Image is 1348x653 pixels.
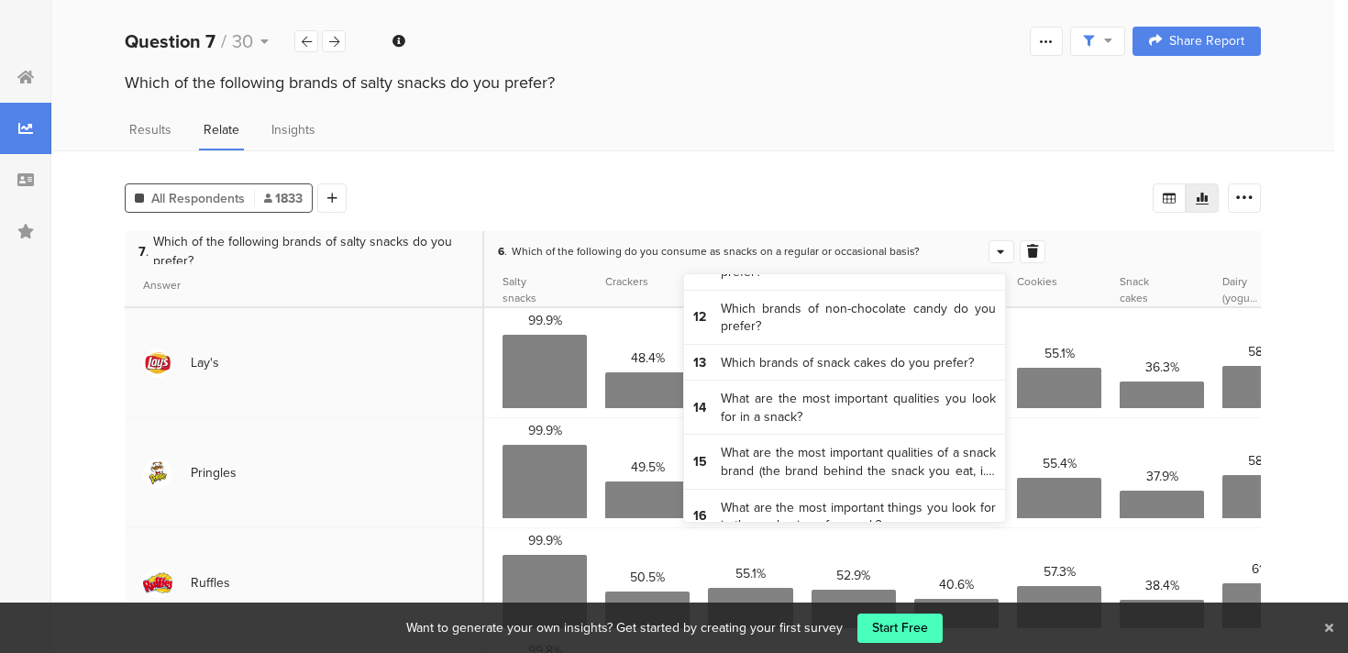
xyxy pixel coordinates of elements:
span: What are the most important qualities of a snack brand (the brand behind the snack you eat, i.e. ... [721,444,996,480]
div: 58.0% [1248,342,1283,366]
div: 36.3% [1145,358,1179,382]
section: Cookies [1017,273,1057,290]
b: Question 7 [125,28,215,55]
img: d3718dnoaommpf.cloudfront.net%2Fitem%2F63f4f1cc1ce82d43c46c.png [143,459,172,488]
span: / [221,28,227,55]
a: Start Free [857,614,943,643]
span: Share Report [1169,35,1244,48]
div: 48.4% [631,349,665,372]
div: Get started by creating your first survey [616,618,843,637]
span: Results [129,120,171,139]
span: Which of the following brands of salty snacks do you prefer? [153,232,469,271]
section: Crackers [605,273,648,290]
span: Answer [143,277,181,293]
div: 50.5% [630,568,665,592]
img: d3718dnoaommpf.cloudfront.net%2Fitem%2F4b97de38fa74b891da9c.png [143,569,172,598]
div: 55.1% [1044,344,1075,368]
div: 55.1% [735,564,766,588]
div: 55.4% [1043,454,1077,478]
div: 99.9% [528,311,562,335]
div: 40.6% [939,575,974,599]
div: Which of the following brands of salty snacks do you prefer? [125,71,1261,94]
span: 12 [693,308,721,326]
span: Insights [271,120,315,139]
div: 37.9% [1146,467,1178,491]
div: Ruffles [191,573,230,592]
div: 38.4% [1145,576,1179,600]
div: 58.9% [1248,451,1282,475]
span: 7 [138,242,149,261]
div: 52.9% [836,566,870,590]
div: 57.3% [1044,562,1076,586]
div: Pringles [191,463,237,482]
span: Relate [204,120,239,139]
section: Dairy (yogurt, cheese sticks, ice cream, etc.) [1222,273,1260,306]
span: 13 [693,354,721,372]
div: 49.5% [631,458,665,481]
span: . [146,242,149,261]
span: 6 [498,243,507,260]
span: 16 [693,507,721,526]
span: 30 [232,28,253,55]
span: . [504,243,507,260]
div: 99.9% [528,531,562,555]
div: 99.9% [528,421,562,445]
span: Which of the following do you consume as snacks on a regular or occasional basis? [512,243,920,260]
span: Which brands of snack cakes do you prefer? [721,354,974,372]
section: Salty snacks [503,273,536,306]
div: Want to generate your own insights? [406,618,613,637]
span: What are the most important things you look for in the packaging of a snack? [721,499,996,535]
span: What are the most important qualities you look for in a snack? [721,390,996,426]
span: 1833 [264,189,303,208]
span: 15 [693,453,721,471]
span: 14 [693,399,721,417]
img: d3718dnoaommpf.cloudfront.net%2Fitem%2Fc2f6a35aed3dfb1956d0.png [143,349,172,378]
section: Snack cakes [1120,273,1149,306]
div: 61.1% [1252,559,1279,583]
span: All Respondents [151,189,245,208]
div: Lay's [191,353,219,372]
span: Which brands of non-chocolate candy do you prefer? [721,300,996,336]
